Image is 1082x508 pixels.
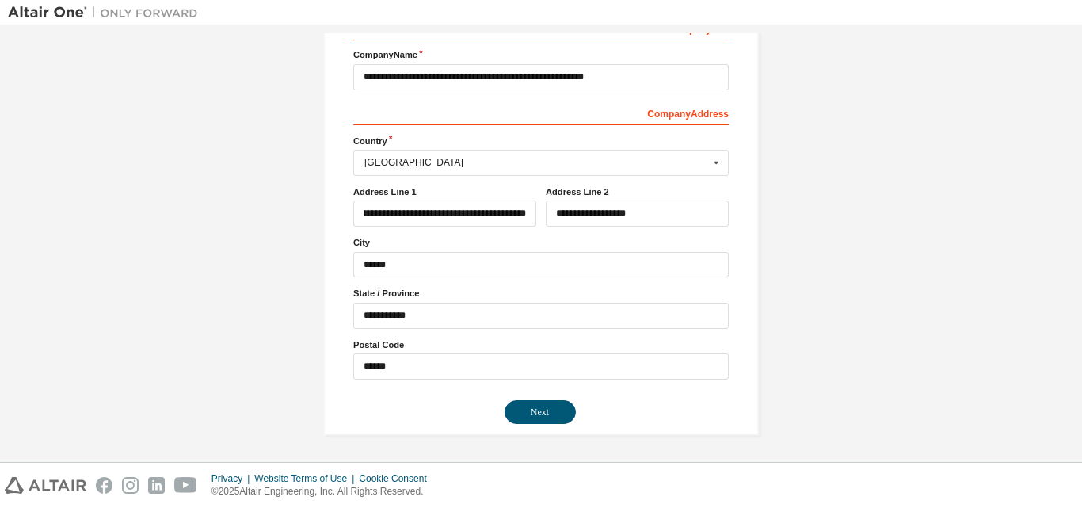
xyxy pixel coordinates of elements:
label: Country [353,135,729,147]
div: Privacy [211,472,254,485]
div: Cookie Consent [359,472,436,485]
img: Altair One [8,5,206,21]
div: [GEOGRAPHIC_DATA] [364,158,709,167]
label: State / Province [353,287,729,300]
img: facebook.svg [96,477,112,494]
img: linkedin.svg [148,477,165,494]
div: Website Terms of Use [254,472,359,485]
img: youtube.svg [174,477,197,494]
label: City [353,236,729,249]
img: instagram.svg [122,477,139,494]
button: Next [505,400,576,424]
p: © 2025 Altair Engineering, Inc. All Rights Reserved. [211,485,436,498]
img: altair_logo.svg [5,477,86,494]
label: Company Name [353,48,729,61]
div: Company Address [353,100,729,125]
label: Address Line 1 [353,185,536,198]
label: Address Line 2 [546,185,729,198]
label: Postal Code [353,338,729,351]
